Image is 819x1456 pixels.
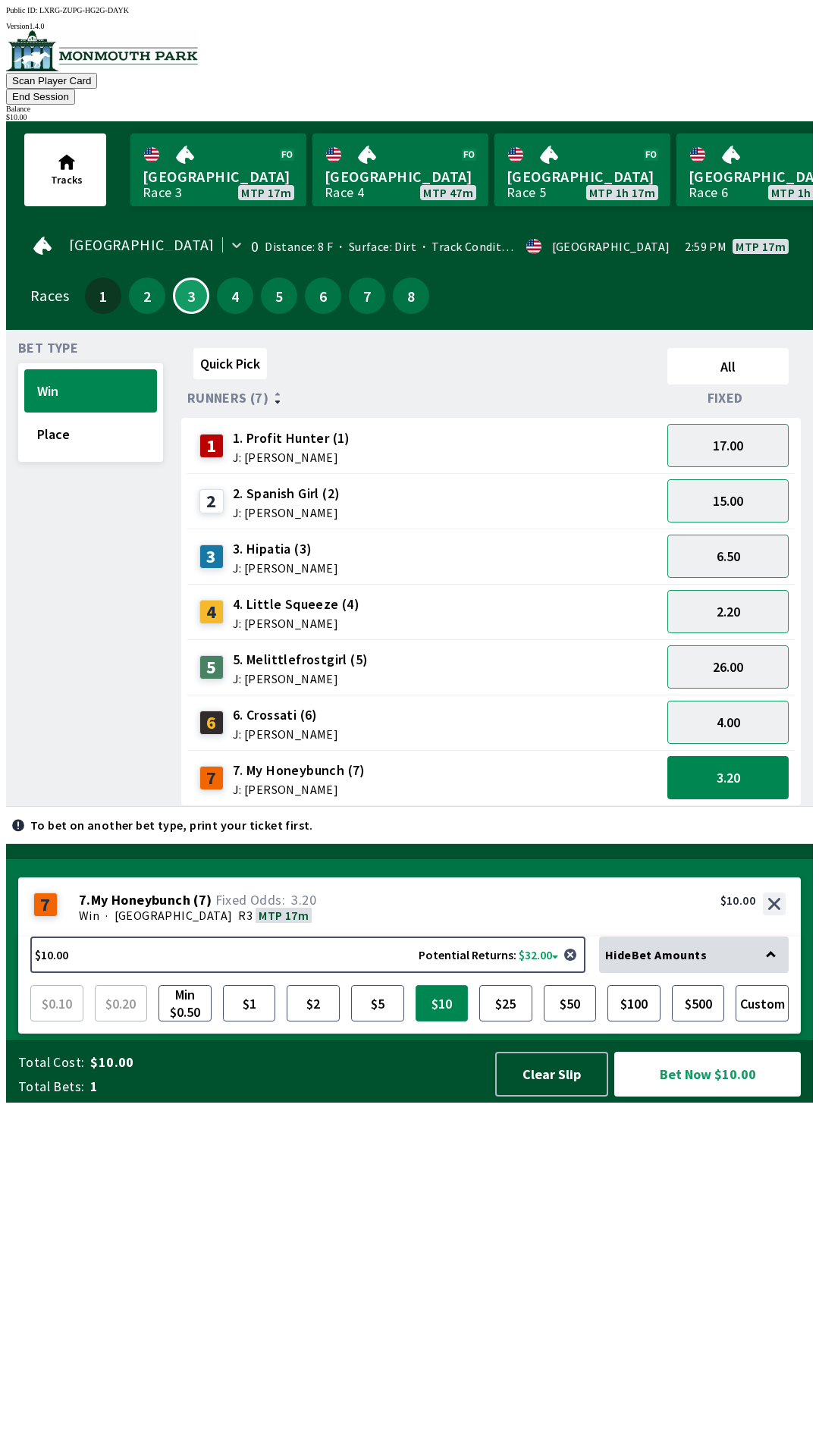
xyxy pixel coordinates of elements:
button: Place [24,413,157,456]
div: 0 [251,240,259,253]
span: 7 . [79,893,91,908]
span: MTP 17m [736,240,786,253]
button: $10.00Potential Returns: $32.00 [30,937,585,973]
span: J: [PERSON_NAME] [233,451,350,463]
button: 15.00 [667,479,789,522]
button: 5 [261,278,297,314]
button: $2 [287,985,340,1021]
button: Scan Player Card [6,73,97,89]
p: To bet on another bet type, print your ticket first. [30,819,313,831]
span: 6. Crossati (6) [233,705,338,725]
span: Total Bets: [18,1078,84,1096]
button: 7 [349,278,385,314]
span: $500 [676,989,721,1018]
span: Win [79,908,99,923]
span: Bet Now $10.00 [627,1065,788,1084]
div: 4 [199,600,224,624]
button: Tracks [24,133,106,206]
span: $2 [290,989,336,1018]
span: $50 [548,989,593,1018]
button: 8 [393,278,429,314]
span: J: [PERSON_NAME] [233,562,338,574]
span: [GEOGRAPHIC_DATA] [115,908,233,923]
button: 2 [129,278,165,314]
div: Races [30,290,69,302]
span: Track Condition: Fast [416,239,548,254]
span: Bet Type [18,342,78,354]
span: Distance: 8 F [265,239,333,254]
button: 6.50 [667,535,789,578]
div: 7 [199,766,224,790]
span: · [105,908,108,923]
button: Min $0.50 [158,985,212,1021]
span: Tracks [51,173,83,187]
span: Surface: Dirt [333,239,416,254]
span: 4 [221,290,249,301]
span: 2.20 [717,603,740,620]
span: 5. Melittlefrostgirl (5) [233,650,369,670]
button: $10 [416,985,469,1021]
span: 1. Profit Hunter (1) [233,428,350,448]
div: 1 [199,434,224,458]
span: 15.00 [713,492,743,510]
button: 17.00 [667,424,789,467]
span: [GEOGRAPHIC_DATA] [325,167,476,187]
span: Total Cost: [18,1053,84,1072]
span: 3.20 [291,891,316,908]
button: 3.20 [667,756,789,799]
span: 7 [353,290,381,301]
div: Version 1.4.0 [6,22,813,30]
button: Clear Slip [495,1052,608,1097]
button: Custom [736,985,789,1021]
div: [GEOGRAPHIC_DATA] [552,240,670,253]
button: $500 [672,985,725,1021]
span: 4. Little Squeeze (4) [233,595,359,614]
img: venue logo [6,30,198,71]
span: $10.00 [90,1053,481,1072]
div: 5 [199,655,224,679]
button: Bet Now $10.00 [614,1052,801,1097]
span: 3. Hipatia (3) [233,539,338,559]
button: $100 [607,985,661,1021]
div: $ 10.00 [6,113,813,121]
span: $25 [483,989,529,1018]
span: 2. Spanish Girl (2) [233,484,340,504]
span: LXRG-ZUPG-HG2G-DAYK [39,6,129,14]
button: Win [24,369,157,413]
button: 4 [217,278,253,314]
span: J: [PERSON_NAME] [233,507,340,519]
button: $5 [351,985,404,1021]
span: [GEOGRAPHIC_DATA] [507,167,658,187]
a: [GEOGRAPHIC_DATA]Race 5MTP 1h 17m [494,133,670,206]
div: Race 4 [325,187,364,199]
span: 3 [178,292,204,300]
span: R3 [238,908,253,923]
span: Fixed [708,392,743,404]
span: J: [PERSON_NAME] [233,728,338,740]
button: 3 [173,278,209,314]
button: Quick Pick [193,348,267,379]
div: Balance [6,105,813,113]
div: $10.00 [720,893,755,908]
div: 7 [33,893,58,917]
span: Runners (7) [187,392,268,404]
button: End Session [6,89,75,105]
span: 2 [133,290,162,301]
div: Race 6 [689,187,728,199]
span: Quick Pick [200,355,260,372]
button: $1 [223,985,276,1021]
span: My Honeybunch [91,893,190,908]
div: Runners (7) [187,391,661,406]
span: 8 [397,290,425,301]
span: J: [PERSON_NAME] [233,673,369,685]
span: [GEOGRAPHIC_DATA] [69,239,215,251]
button: $25 [479,985,532,1021]
button: 2.20 [667,590,789,633]
span: J: [PERSON_NAME] [233,617,359,629]
button: 1 [85,278,121,314]
span: Clear Slip [509,1065,595,1083]
span: [GEOGRAPHIC_DATA] [143,167,294,187]
span: Win [37,382,144,400]
span: 4.00 [717,714,740,731]
span: 1 [90,1078,481,1096]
